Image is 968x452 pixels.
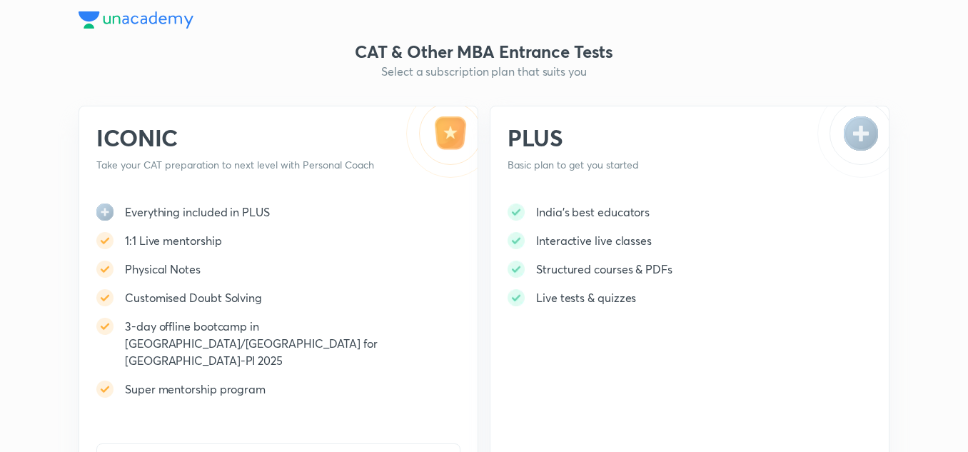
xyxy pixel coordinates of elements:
img: - [508,204,525,221]
img: - [508,289,525,306]
h5: Live tests & quizzes [536,289,636,306]
img: - [96,381,114,398]
h2: PLUS [508,124,794,152]
img: - [96,261,114,278]
img: - [96,289,114,306]
p: Basic plan to get you started [508,158,794,172]
img: - [96,318,114,335]
h5: Structured courses & PDFs [536,261,672,278]
img: - [406,106,478,178]
img: - [96,232,114,249]
h5: Interactive live classes [536,232,652,249]
h5: Physical Notes [125,261,201,278]
h5: 1:1 Live mentorship [125,232,221,249]
h5: India's best educators [536,204,650,221]
p: Take your CAT preparation to next level with Personal Coach [96,158,383,172]
img: - [817,106,889,178]
img: Company Logo [79,11,193,29]
h5: 3-day offline bootcamp in [GEOGRAPHIC_DATA]/[GEOGRAPHIC_DATA] for [GEOGRAPHIC_DATA]-PI 2025 [125,318,460,369]
img: - [508,261,525,278]
h2: ICONIC [96,124,383,152]
h3: CAT & Other MBA Entrance Tests [79,40,889,63]
img: - [508,232,525,249]
h5: Customised Doubt Solving [125,289,262,306]
h5: Super mentorship program [125,381,266,398]
h5: Select a subscription plan that suits you [79,63,889,80]
h5: Everything included in PLUS [125,204,270,221]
